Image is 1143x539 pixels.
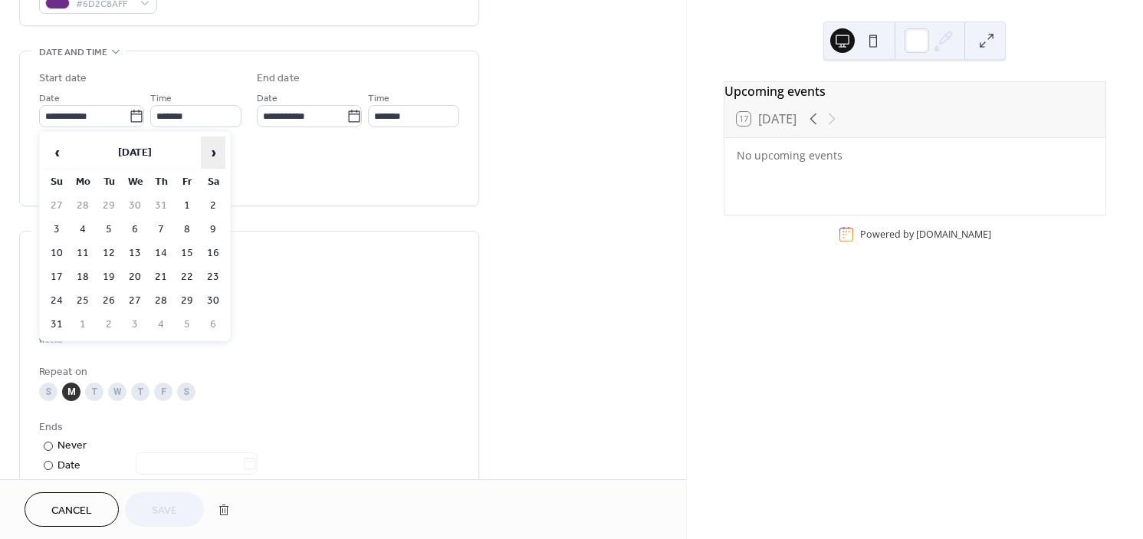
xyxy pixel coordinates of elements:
[71,171,95,193] th: Mo
[71,136,199,169] th: [DATE]
[131,383,149,401] div: T
[149,195,173,217] td: 31
[51,503,92,519] span: Cancel
[149,219,173,241] td: 7
[368,90,389,107] span: Time
[62,383,80,401] div: M
[201,195,225,217] td: 2
[154,383,172,401] div: F
[45,137,68,168] span: ‹
[71,290,95,312] td: 25
[39,383,57,401] div: S
[39,71,87,87] div: Start date
[123,171,147,193] th: We
[39,364,456,380] div: Repeat on
[175,290,199,312] td: 29
[97,290,121,312] td: 26
[108,383,126,401] div: W
[175,219,199,241] td: 8
[175,242,199,265] td: 15
[201,290,225,312] td: 30
[201,171,225,193] th: Sa
[71,242,95,265] td: 11
[97,195,121,217] td: 29
[123,242,147,265] td: 13
[39,90,60,107] span: Date
[175,266,199,288] td: 22
[44,242,69,265] td: 10
[123,266,147,288] td: 20
[44,171,69,193] th: Su
[150,90,172,107] span: Time
[39,419,456,435] div: Ends
[149,290,173,312] td: 28
[201,219,225,241] td: 9
[85,383,103,401] div: T
[860,228,991,241] div: Powered by
[149,314,173,336] td: 4
[724,82,1105,100] div: Upcoming events
[44,195,69,217] td: 27
[71,219,95,241] td: 4
[202,137,225,168] span: ›
[175,171,199,193] th: Fr
[44,290,69,312] td: 24
[97,266,121,288] td: 19
[57,457,258,475] div: Date
[175,314,199,336] td: 5
[25,492,119,527] button: Cancel
[71,266,95,288] td: 18
[201,314,225,336] td: 6
[201,242,225,265] td: 16
[123,314,147,336] td: 3
[71,314,95,336] td: 1
[149,171,173,193] th: Th
[44,219,69,241] td: 3
[123,219,147,241] td: 6
[57,438,87,454] div: Never
[44,266,69,288] td: 17
[916,228,991,241] a: [DOMAIN_NAME]
[177,383,195,401] div: S
[737,147,1093,163] div: No upcoming events
[39,44,107,61] span: Date and time
[201,266,225,288] td: 23
[97,171,121,193] th: Tu
[97,219,121,241] td: 5
[123,195,147,217] td: 30
[257,90,278,107] span: Date
[149,242,173,265] td: 14
[97,242,121,265] td: 12
[44,314,69,336] td: 31
[257,71,300,87] div: End date
[149,266,173,288] td: 21
[97,314,121,336] td: 2
[175,195,199,217] td: 1
[123,290,147,312] td: 27
[71,195,95,217] td: 28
